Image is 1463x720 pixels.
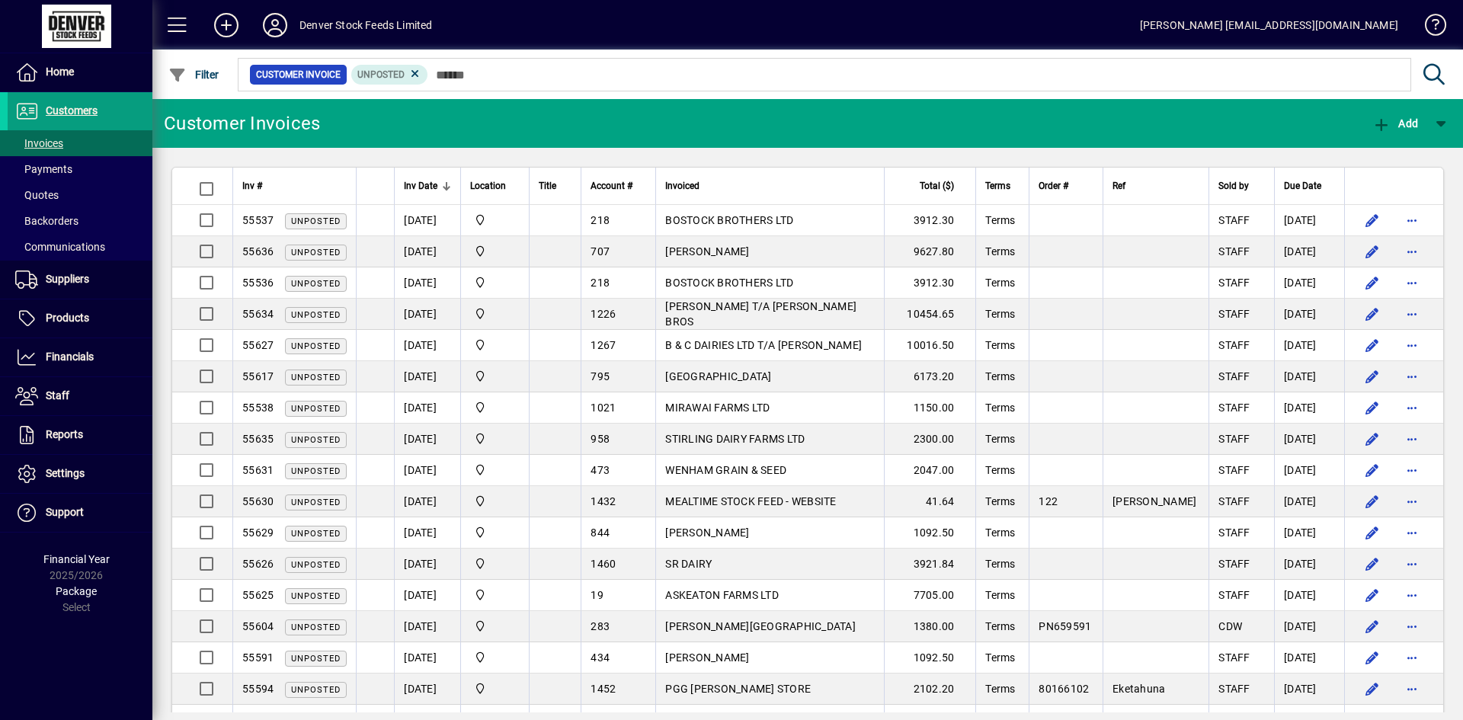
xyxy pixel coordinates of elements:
[1360,520,1385,545] button: Edit
[1400,239,1424,264] button: More options
[1218,339,1250,351] span: STAFF
[1218,245,1250,258] span: STAFF
[884,642,975,674] td: 1092.50
[1218,526,1250,539] span: STAFF
[8,53,152,91] a: Home
[470,306,520,322] span: DENVER STOCKFEEDS LTD
[1400,489,1424,514] button: More options
[1218,651,1250,664] span: STAFF
[15,189,59,201] span: Quotes
[43,553,110,565] span: Financial Year
[1400,645,1424,670] button: More options
[470,649,520,666] span: DENVER STOCKFEEDS LTD
[291,560,341,570] span: Unposted
[591,526,610,539] span: 844
[1413,3,1444,53] a: Knowledge Base
[884,424,975,455] td: 2300.00
[470,274,520,291] span: DENVER STOCKFEEDS LTD
[539,178,571,194] div: Title
[665,402,770,414] span: MIRAWAI FARMS LTD
[299,13,433,37] div: Denver Stock Feeds Limited
[1218,277,1250,289] span: STAFF
[1218,495,1250,507] span: STAFF
[242,178,262,194] span: Inv #
[242,558,274,570] span: 55626
[46,66,74,78] span: Home
[1400,427,1424,451] button: More options
[46,467,85,479] span: Settings
[291,466,341,476] span: Unposted
[1360,677,1385,701] button: Edit
[394,549,460,580] td: [DATE]
[242,620,274,632] span: 55604
[1372,117,1418,130] span: Add
[242,214,274,226] span: 55537
[470,178,506,194] span: Location
[665,495,836,507] span: MEALTIME STOCK FEED - WEBSITE
[394,455,460,486] td: [DATE]
[591,214,610,226] span: 218
[1360,583,1385,607] button: Edit
[1360,458,1385,482] button: Edit
[46,389,69,402] span: Staff
[291,498,341,507] span: Unposted
[470,212,520,229] span: DENVER STOCKFEEDS LTD
[591,308,616,320] span: 1226
[1218,402,1250,414] span: STAFF
[357,69,405,80] span: Unposted
[394,330,460,361] td: [DATE]
[291,341,341,351] span: Unposted
[394,424,460,455] td: [DATE]
[985,620,1015,632] span: Terms
[1284,178,1335,194] div: Due Date
[15,241,105,253] span: Communications
[8,299,152,338] a: Products
[1039,178,1068,194] span: Order #
[394,674,460,705] td: [DATE]
[8,377,152,415] a: Staff
[1218,214,1250,226] span: STAFF
[539,178,556,194] span: Title
[665,214,793,226] span: BOSTOCK BROTHERS LTD
[591,339,616,351] span: 1267
[884,267,975,299] td: 3912.30
[591,558,616,570] span: 1460
[1360,270,1385,295] button: Edit
[1218,589,1250,601] span: STAFF
[591,464,610,476] span: 473
[1274,611,1344,642] td: [DATE]
[665,589,779,601] span: ASKEATON FARMS LTD
[470,587,520,603] span: DENVER STOCKFEEDS LTD
[1274,330,1344,361] td: [DATE]
[251,11,299,39] button: Profile
[665,433,805,445] span: STIRLING DAIRY FARMS LTD
[1039,178,1093,194] div: Order #
[884,549,975,580] td: 3921.84
[884,205,975,236] td: 3912.30
[470,243,520,260] span: DENVER STOCKFEEDS LTD
[1400,395,1424,420] button: More options
[591,370,610,382] span: 795
[1400,364,1424,389] button: More options
[8,156,152,182] a: Payments
[1274,549,1344,580] td: [DATE]
[46,428,83,440] span: Reports
[1360,614,1385,638] button: Edit
[470,178,520,194] div: Location
[56,585,97,597] span: Package
[291,404,341,414] span: Unposted
[1360,395,1385,420] button: Edit
[665,620,856,632] span: [PERSON_NAME][GEOGRAPHIC_DATA]
[1400,552,1424,576] button: More options
[1112,178,1199,194] div: Ref
[884,486,975,517] td: 41.64
[404,178,437,194] span: Inv Date
[1112,178,1125,194] span: Ref
[1274,455,1344,486] td: [DATE]
[470,430,520,447] span: DENVER STOCKFEEDS LTD
[291,529,341,539] span: Unposted
[242,308,274,320] span: 55634
[470,555,520,572] span: DENVER STOCKFEEDS LTD
[291,435,341,445] span: Unposted
[665,526,749,539] span: [PERSON_NAME]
